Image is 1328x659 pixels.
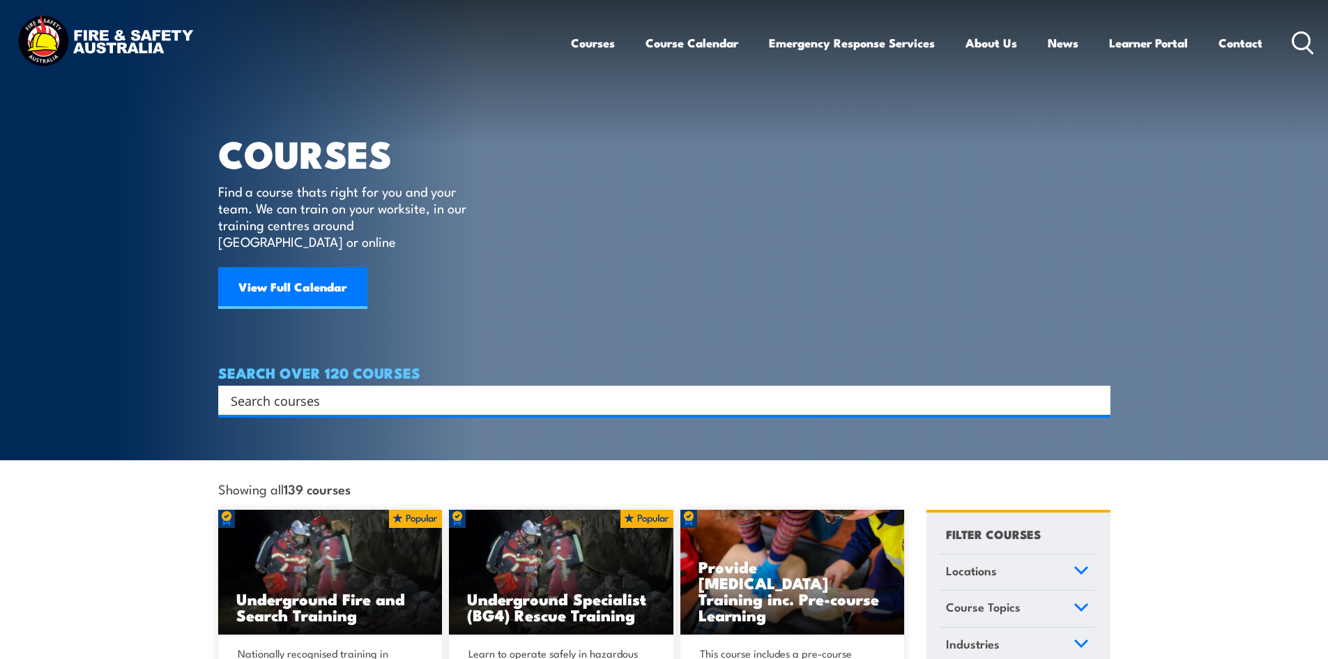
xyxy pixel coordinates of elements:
form: Search form [234,391,1083,410]
h1: COURSES [218,137,487,169]
h3: Underground Specialist (BG4) Rescue Training [467,591,655,623]
img: Low Voltage Rescue and Provide CPR [680,510,905,635]
a: Course Topics [940,591,1095,627]
a: Emergency Response Services [769,24,935,61]
strong: 139 courses [284,479,351,498]
a: View Full Calendar [218,267,367,309]
a: Course Calendar [646,24,738,61]
img: Underground mine rescue [449,510,673,635]
a: Courses [571,24,615,61]
input: Search input [231,390,1080,411]
a: Contact [1219,24,1262,61]
a: Locations [940,554,1095,591]
span: Course Topics [946,598,1021,616]
span: Showing all [218,481,351,496]
h3: Provide [MEDICAL_DATA] Training inc. Pre-course Learning [699,559,887,623]
img: Underground mine rescue [218,510,443,635]
a: Learner Portal [1109,24,1188,61]
button: Search magnifier button [1086,391,1106,410]
a: Underground Fire and Search Training [218,510,443,635]
a: Underground Specialist (BG4) Rescue Training [449,510,673,635]
a: Provide [MEDICAL_DATA] Training inc. Pre-course Learning [680,510,905,635]
span: Locations [946,561,997,580]
a: News [1048,24,1078,61]
h3: Underground Fire and Search Training [236,591,425,623]
a: About Us [966,24,1017,61]
span: Industries [946,635,1000,653]
p: Find a course thats right for you and your team. We can train on your worksite, in our training c... [218,183,473,250]
h4: FILTER COURSES [946,524,1041,543]
h4: SEARCH OVER 120 COURSES [218,365,1111,380]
